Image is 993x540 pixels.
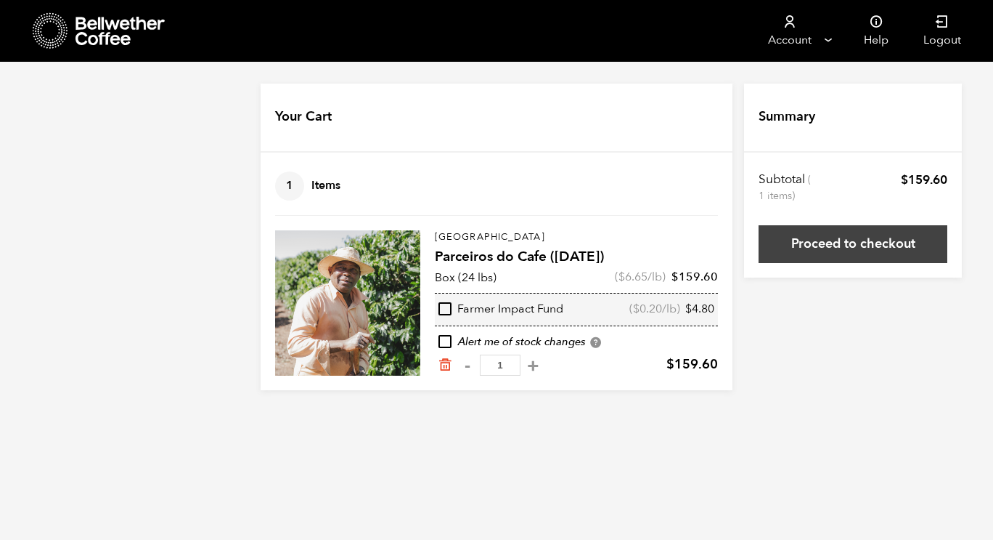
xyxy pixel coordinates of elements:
span: $ [666,355,674,374]
bdi: 159.60 [901,172,947,188]
th: Subtotal [759,172,813,203]
span: $ [685,301,692,317]
a: Proceed to checkout [759,225,947,263]
bdi: 159.60 [671,269,718,285]
span: ( /lb) [629,302,680,318]
bdi: 4.80 [685,301,714,317]
button: - [458,358,476,373]
h4: Summary [759,108,815,126]
p: [GEOGRAPHIC_DATA] [435,230,718,245]
p: Box (24 lbs) [435,269,496,286]
span: ( /lb) [615,269,666,285]
bdi: 6.65 [618,269,647,285]
h4: Parceiros do Cafe ([DATE]) [435,247,718,267]
bdi: 159.60 [666,355,718,374]
button: + [524,358,542,373]
span: $ [671,269,679,285]
span: 1 [275,172,304,201]
span: $ [901,172,908,188]
div: Farmer Impact Fund [438,302,563,318]
h4: Your Cart [275,108,332,126]
span: $ [633,301,639,317]
input: Qty [480,355,520,376]
a: Remove from cart [438,358,452,373]
span: $ [618,269,625,285]
div: Alert me of stock changes [435,334,718,350]
bdi: 0.20 [633,301,662,317]
h4: Items [275,172,340,201]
